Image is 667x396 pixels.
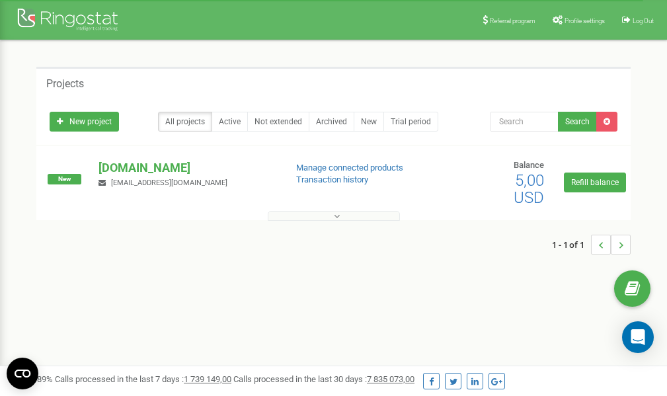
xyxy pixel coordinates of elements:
[565,17,605,24] span: Profile settings
[552,235,591,255] span: 1 - 1 of 1
[367,374,414,384] u: 7 835 073,00
[490,17,535,24] span: Referral program
[514,160,544,170] span: Balance
[552,221,631,268] nav: ...
[558,112,597,132] button: Search
[296,163,403,173] a: Manage connected products
[212,112,248,132] a: Active
[622,321,654,353] div: Open Intercom Messenger
[158,112,212,132] a: All projects
[184,374,231,384] u: 1 739 149,00
[111,178,227,187] span: [EMAIL_ADDRESS][DOMAIN_NAME]
[383,112,438,132] a: Trial period
[633,17,654,24] span: Log Out
[233,374,414,384] span: Calls processed in the last 30 days :
[564,173,626,192] a: Refill balance
[50,112,119,132] a: New project
[48,174,81,184] span: New
[98,159,274,177] p: [DOMAIN_NAME]
[354,112,384,132] a: New
[247,112,309,132] a: Not extended
[514,171,544,207] span: 5,00 USD
[7,358,38,389] button: Open CMP widget
[55,374,231,384] span: Calls processed in the last 7 days :
[309,112,354,132] a: Archived
[46,78,84,90] h5: Projects
[490,112,559,132] input: Search
[296,175,368,184] a: Transaction history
